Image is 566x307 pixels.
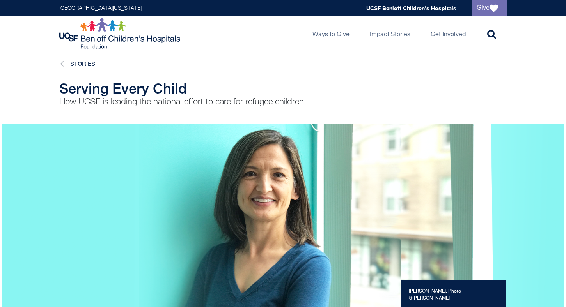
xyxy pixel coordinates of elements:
a: [GEOGRAPHIC_DATA][US_STATE] [59,5,142,11]
a: Stories [70,60,95,67]
img: Logo for UCSF Benioff Children's Hospitals Foundation [59,18,182,49]
a: Impact Stories [364,16,417,51]
a: UCSF Benioff Children's Hospitals [366,5,456,11]
p: How UCSF is leading the national effort to care for refugee children [59,96,360,108]
a: Ways to Give [306,16,356,51]
span: Serving Every Child [59,80,187,97]
a: Give [472,0,507,16]
a: Get Involved [424,16,472,51]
